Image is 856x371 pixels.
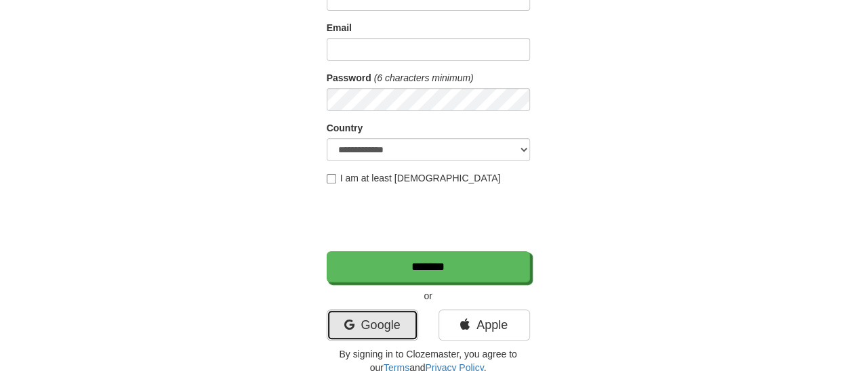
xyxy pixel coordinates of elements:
input: I am at least [DEMOGRAPHIC_DATA] [327,174,336,183]
label: Email [327,21,352,35]
label: Country [327,121,363,135]
label: Password [327,71,371,85]
a: Apple [439,309,530,341]
em: (6 characters minimum) [374,72,474,83]
label: I am at least [DEMOGRAPHIC_DATA] [327,171,501,185]
a: Google [327,309,418,341]
p: or [327,289,530,303]
iframe: reCAPTCHA [327,192,533,244]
